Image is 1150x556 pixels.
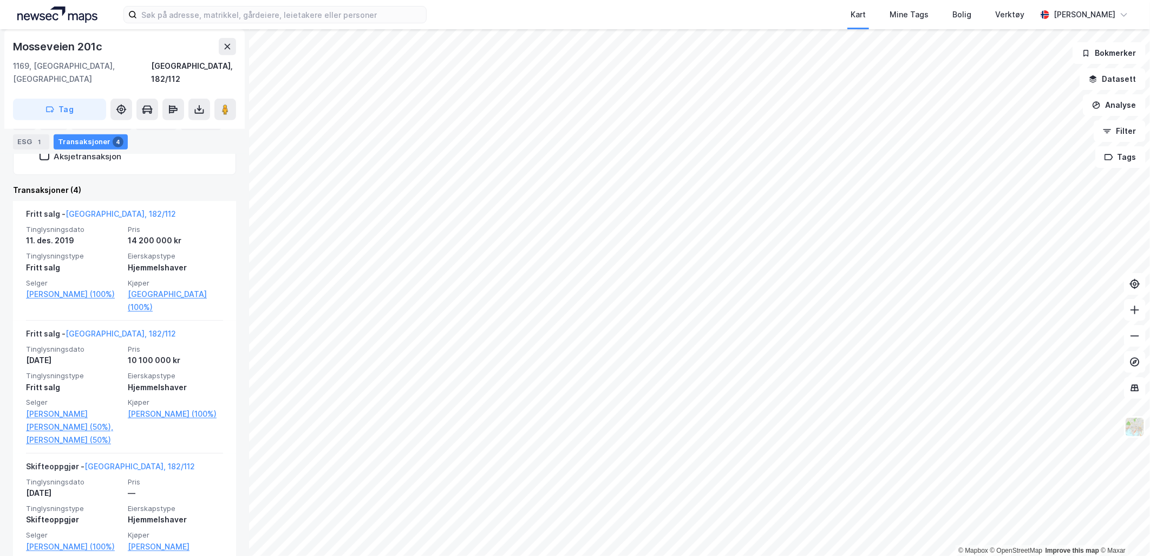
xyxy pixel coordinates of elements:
div: Kart [851,8,866,21]
span: Selger [26,398,121,407]
button: Tag [13,99,106,120]
span: Kjøper [128,531,223,540]
div: Hjemmelshaver [128,261,223,274]
div: Fritt salg - [26,208,176,225]
a: OpenStreetMap [990,547,1043,554]
div: Transaksjoner [54,134,128,149]
span: Tinglysningsdato [26,345,121,354]
span: Selger [26,531,121,540]
div: [GEOGRAPHIC_DATA], 182/112 [151,60,236,86]
a: [PERSON_NAME] (100%) [128,408,223,421]
div: ESG [13,134,49,149]
div: Verktøy [995,8,1024,21]
div: 1169, [GEOGRAPHIC_DATA], [GEOGRAPHIC_DATA] [13,60,151,86]
div: — [128,487,223,500]
div: 4 [113,136,123,147]
div: Bolig [952,8,971,21]
div: 11. des. 2019 [26,234,121,247]
a: [PERSON_NAME] [PERSON_NAME] (50%), [26,408,121,434]
div: Skifteoppgjør - [26,460,195,477]
a: [GEOGRAPHIC_DATA], 182/112 [66,209,176,218]
button: Bokmerker [1073,42,1146,64]
button: Filter [1094,120,1146,142]
span: Tinglysningsdato [26,477,121,487]
span: Kjøper [128,398,223,407]
span: Tinglysningstype [26,251,121,261]
iframe: Chat Widget [1096,504,1150,556]
span: Tinglysningsdato [26,225,121,234]
a: [GEOGRAPHIC_DATA], 182/112 [66,329,176,338]
button: Tags [1095,146,1146,168]
div: Fritt salg [26,381,121,394]
span: Selger [26,279,121,288]
span: Pris [128,477,223,487]
div: Mosseveien 201c [13,38,104,55]
span: Kjøper [128,279,223,288]
span: Tinglysningstype [26,504,121,513]
div: Transaksjoner (4) [13,184,236,197]
span: Tinglysningstype [26,371,121,380]
span: Eierskapstype [128,371,223,380]
div: Skifteoppgjør [26,513,121,526]
a: [PERSON_NAME] (50%) [26,434,121,447]
a: [PERSON_NAME] (100%) [26,540,121,553]
div: Hjemmelshaver [128,513,223,526]
div: Hjemmelshaver [128,381,223,394]
span: Eierskapstype [128,251,223,261]
button: Analyse [1083,94,1146,116]
div: [PERSON_NAME] [1054,8,1115,21]
div: 10 100 000 kr [128,354,223,367]
input: Søk på adresse, matrikkel, gårdeiere, leietakere eller personer [137,7,426,23]
div: Fritt salg - [26,327,176,345]
a: [GEOGRAPHIC_DATA], 182/112 [84,462,195,471]
span: Pris [128,345,223,354]
div: Mine Tags [890,8,929,21]
span: Pris [128,225,223,234]
a: Improve this map [1046,547,1099,554]
a: [PERSON_NAME] (100%) [26,288,121,301]
div: 14 200 000 kr [128,234,223,247]
div: [DATE] [26,354,121,367]
div: Aksjetransaksjon [54,151,121,161]
button: Datasett [1080,68,1146,90]
div: [DATE] [26,487,121,500]
img: Z [1125,417,1145,437]
a: Mapbox [958,547,988,554]
div: Fritt salg [26,261,121,274]
span: Eierskapstype [128,504,223,513]
div: 1 [34,136,45,147]
img: logo.a4113a55bc3d86da70a041830d287a7e.svg [17,7,97,23]
a: [GEOGRAPHIC_DATA] (100%) [128,288,223,314]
